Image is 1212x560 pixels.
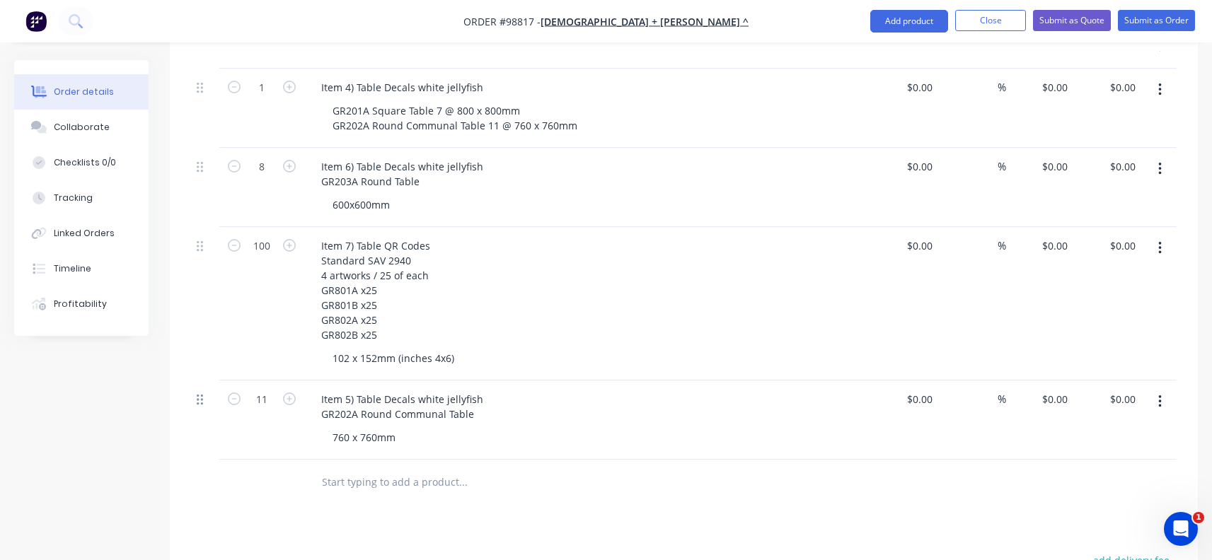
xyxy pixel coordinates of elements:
div: GR201A Square Table 7 @ 800 x 800mm GR202A Round Communal Table 11 @ 760 x 760mm [321,100,589,136]
span: % [998,391,1006,407]
span: % [998,79,1006,95]
div: Tracking [54,192,93,204]
div: 102 x 152mm (inches 4x6) [321,348,466,368]
button: Linked Orders [14,216,149,251]
div: Item 4) Table Decals white jellyfish [310,77,495,98]
div: Checklists 0/0 [54,156,116,169]
button: Profitability [14,286,149,322]
button: Checklists 0/0 [14,145,149,180]
div: Profitability [54,298,107,310]
div: 760 x 760mm [321,427,407,448]
button: Add product [870,10,948,33]
div: Item 7) Table QR Codes Standard SAV 2940 4 artworks / 25 of each GR801A x25 GR801B x25 GR802A x25... [310,235,444,345]
button: Tracking [14,180,149,216]
span: % [998,238,1006,254]
button: Order details [14,74,149,110]
input: Start typing to add a product... [321,468,604,496]
span: Order #98817 - [463,15,541,28]
div: 600x600mm [321,194,401,215]
button: Submit as Quote [1033,10,1111,31]
div: Linked Orders [54,227,115,240]
div: Item 6) Table Decals white jellyfish GR203A Round Table [310,156,495,192]
span: 1 [1193,512,1204,523]
button: Collaborate [14,110,149,145]
a: [DEMOGRAPHIC_DATA] + [PERSON_NAME] ^ [541,15,749,28]
div: Item 5) Table Decals white jellyfish GR202A Round Communal Table [310,389,495,424]
button: Timeline [14,251,149,286]
div: Timeline [54,262,91,275]
img: Factory [25,11,47,32]
div: Collaborate [54,121,110,134]
button: Close [955,10,1026,31]
div: Order details [54,86,114,98]
button: Submit as Order [1118,10,1195,31]
span: % [998,158,1006,175]
iframe: Intercom live chat [1164,512,1198,546]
